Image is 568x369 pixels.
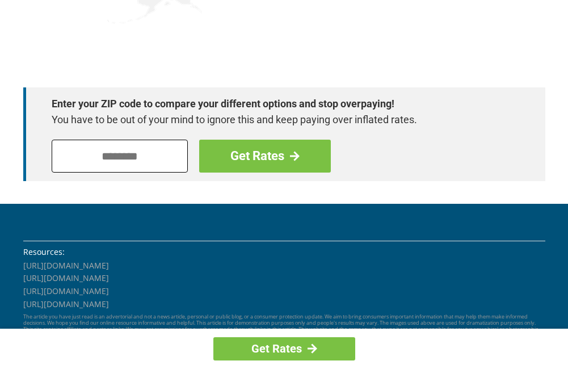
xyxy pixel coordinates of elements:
[52,112,506,128] p: You have to be out of your mind to ignore this and keep paying over inflated rates.
[23,299,109,309] a: [URL][DOMAIN_NAME]
[52,96,506,112] strong: Enter your ZIP code to compare your different options and stop overpaying!
[213,337,355,360] a: Get Rates
[199,140,331,173] a: Get Rates
[23,286,109,296] a: [URL][DOMAIN_NAME]
[23,314,545,345] p: The article you have just read is an advertorial and not a news article, personal or public blog,...
[23,272,109,283] a: [URL][DOMAIN_NAME]
[23,260,109,271] a: [URL][DOMAIN_NAME]
[23,246,545,258] li: Resources:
